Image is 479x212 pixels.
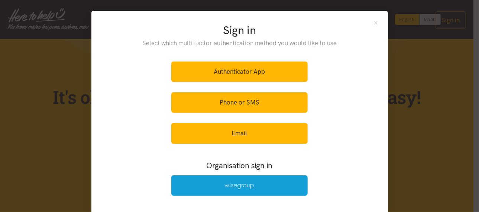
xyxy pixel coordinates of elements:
a: Email [171,123,308,143]
a: Authenticator App [171,62,308,82]
a: Phone or SMS [171,92,308,113]
p: Select which multi-factor authentication method you would like to use [127,38,352,48]
h2: Sign in [127,23,352,38]
img: Wise Group [224,183,255,189]
h3: Organisation sign in [151,160,328,171]
button: Close [373,20,379,26]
